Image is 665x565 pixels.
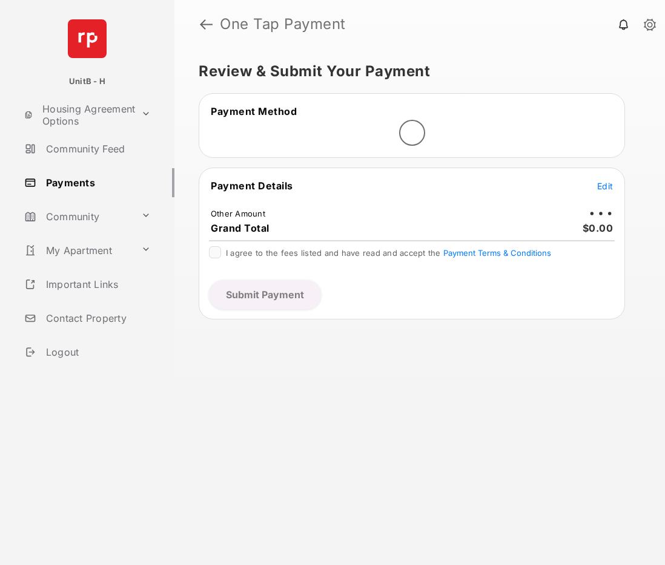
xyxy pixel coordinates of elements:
[210,208,266,219] td: Other Amount
[211,105,297,117] span: Payment Method
[19,304,174,333] a: Contact Property
[211,180,293,192] span: Payment Details
[19,202,136,231] a: Community
[19,134,174,163] a: Community Feed
[211,222,270,234] span: Grand Total
[19,270,156,299] a: Important Links
[443,248,551,258] button: I agree to the fees listed and have read and accept the
[226,248,551,258] span: I agree to the fees listed and have read and accept the
[597,181,613,191] span: Edit
[583,222,614,234] span: $0.00
[209,280,321,309] button: Submit Payment
[220,17,346,31] strong: One Tap Payment
[68,19,107,58] img: svg+xml;base64,PHN2ZyB4bWxucz0iaHR0cDovL3d3dy53My5vcmcvMjAwMC9zdmciIHdpZHRoPSI2NCIgaGVpZ2h0PSI2NC...
[19,236,136,265] a: My Apartment
[69,76,105,88] p: UnitB - H
[19,338,174,367] a: Logout
[597,180,613,192] button: Edit
[199,64,631,79] h5: Review & Submit Your Payment
[19,168,174,197] a: Payments
[19,100,136,129] a: Housing Agreement Options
